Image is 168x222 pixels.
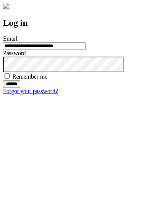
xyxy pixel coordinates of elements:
label: Email [3,35,17,42]
label: Password [3,50,26,56]
label: Remember me [12,73,47,80]
a: Forgot your password? [3,88,58,94]
img: logo-4e3dc11c47720685a147b03b5a06dd966a58ff35d612b21f08c02c0306f2b779.png [3,3,9,9]
h2: Log in [3,18,165,28]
